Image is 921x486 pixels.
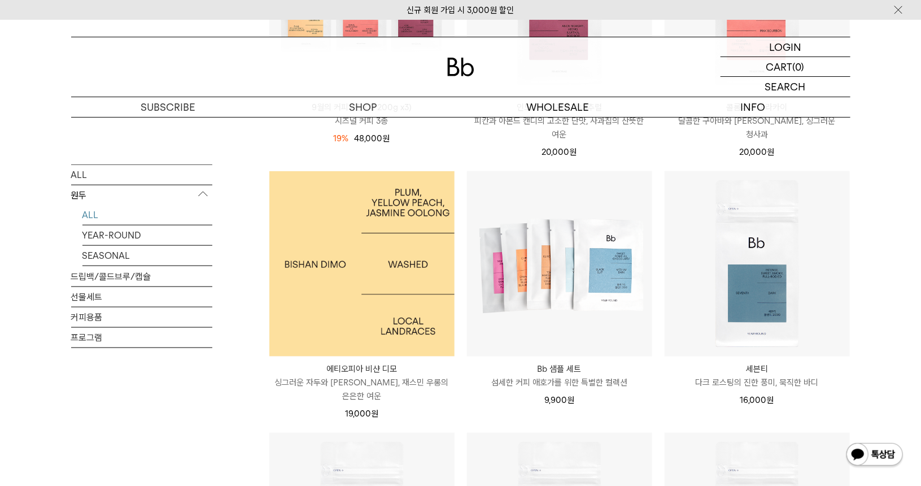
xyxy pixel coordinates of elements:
[767,147,775,157] span: 원
[665,171,850,357] img: 세븐티
[544,395,574,405] span: 9,900
[447,58,474,76] img: 로고
[407,5,514,15] a: 신규 회원 가입 시 3,000원 할인
[269,362,455,376] p: 에티오피아 비샨 디모
[721,57,850,77] a: CART (0)
[82,245,212,265] a: SEASONAL
[769,37,801,57] p: LOGIN
[665,101,850,141] a: 콜롬비아 마라카이 달콤한 구아바와 [PERSON_NAME], 싱그러운 청사과
[334,132,349,145] div: 19%
[767,395,774,405] span: 원
[656,97,850,117] p: INFO
[766,57,793,76] p: CART
[467,114,652,141] p: 피칸과 아몬드 캔디의 고소한 단맛, 사과칩의 산뜻한 여운
[269,376,455,403] p: 싱그러운 자두와 [PERSON_NAME], 재스민 우롱의 은은한 여운
[740,147,775,157] span: 20,000
[345,409,378,419] span: 19,000
[765,77,806,97] p: SEARCH
[71,266,212,286] a: 드립백/콜드브루/캡슐
[467,101,652,141] a: 인도네시아 프린자 내추럴 피칸과 아몬드 캔디의 고소한 단맛, 사과칩의 산뜻한 여운
[567,395,574,405] span: 원
[467,362,652,389] a: Bb 샘플 세트 섬세한 커피 애호가를 위한 특별한 컬렉션
[355,133,390,144] span: 48,000
[665,362,850,376] p: 세븐티
[82,225,212,245] a: YEAR-ROUND
[665,376,850,389] p: 다크 로스팅의 진한 풍미, 묵직한 바디
[383,133,390,144] span: 원
[269,171,455,357] a: 에티오피아 비샨 디모
[665,114,850,141] p: 달콤한 구아바와 [PERSON_NAME], 싱그러운 청사과
[71,164,212,184] a: ALL
[845,442,904,469] img: 카카오톡 채널 1:1 채팅 버튼
[467,376,652,389] p: 섬세한 커피 애호가를 위한 특별한 컬렉션
[71,97,266,117] a: SUBSCRIBE
[740,395,774,405] span: 16,000
[266,97,461,117] a: SHOP
[269,114,455,128] p: 시즈널 커피 3종
[82,205,212,224] a: ALL
[467,362,652,376] p: Bb 샘플 세트
[71,185,212,205] p: 원두
[269,171,455,357] img: 1000000480_add2_093.jpg
[71,327,212,347] a: 프로그램
[542,147,577,157] span: 20,000
[721,37,850,57] a: LOGIN
[570,147,577,157] span: 원
[665,362,850,389] a: 세븐티 다크 로스팅의 진한 풍미, 묵직한 바디
[793,57,805,76] p: (0)
[371,409,378,419] span: 원
[71,287,212,306] a: 선물세트
[269,362,455,403] a: 에티오피아 비샨 디모 싱그러운 자두와 [PERSON_NAME], 재스민 우롱의 은은한 여운
[467,171,652,357] img: Bb 샘플 세트
[71,307,212,327] a: 커피용품
[461,97,656,117] p: WHOLESALE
